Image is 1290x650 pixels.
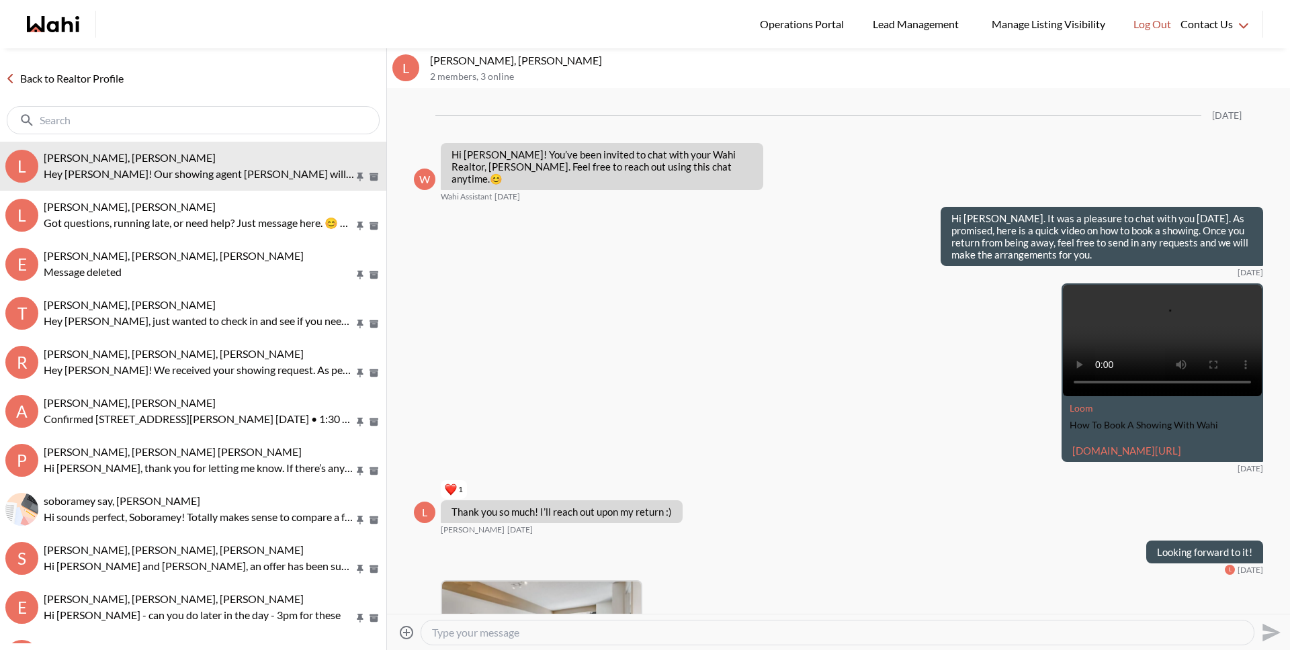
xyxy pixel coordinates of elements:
span: Wahi Assistant [441,191,492,202]
div: E [5,591,38,624]
time: 2025-09-24T19:33:02.452Z [1238,267,1263,278]
div: T [5,297,38,330]
div: L [414,502,435,523]
span: [PERSON_NAME], [PERSON_NAME] [44,396,216,409]
p: Thank you so much! I’ll reach out upon my return :) [451,506,672,518]
p: Looking forward to it! [1157,546,1252,558]
div: [DATE] [1212,110,1242,122]
span: 😊 [490,173,503,185]
div: E [5,248,38,281]
p: Hi [PERSON_NAME] - can you do later in the day - 3pm for these [44,607,354,623]
p: [PERSON_NAME], [PERSON_NAME] [430,54,1285,67]
button: Pin [354,269,366,281]
button: Archive [367,416,381,428]
div: L [392,54,419,81]
span: [PERSON_NAME], [PERSON_NAME] [44,298,216,311]
button: Pin [354,416,366,428]
button: Send [1254,617,1285,647]
span: Manage Listing Visibility [988,15,1109,33]
div: L [1225,565,1235,575]
span: 1 [458,484,463,495]
span: [PERSON_NAME], [PERSON_NAME], [PERSON_NAME] [44,543,304,556]
button: Pin [354,220,366,232]
time: 2025-09-24T19:38:51.263Z [1238,565,1263,575]
img: s [5,493,38,526]
div: soboramey say, Michelle [5,493,38,526]
span: [PERSON_NAME], [PERSON_NAME], [PERSON_NAME] [44,347,304,360]
button: Reactions: love [445,484,463,495]
span: [PERSON_NAME] [441,524,505,535]
button: Archive [367,465,381,477]
button: Pin [354,612,366,624]
p: Hi [PERSON_NAME], thank you for letting me know. If there’s any property you’d like to see this w... [44,460,354,476]
button: Pin [354,367,366,379]
a: Wahi homepage [27,16,79,32]
p: Got questions, running late, or need help? Just message here. 😊 Here’s a quick guide to help you ... [44,215,354,231]
p: Hi [PERSON_NAME] and [PERSON_NAME], an offer has been submitted for [STREET_ADDRESS][PERSON_NAME]... [44,558,354,574]
div: W [414,169,435,190]
button: Pin [354,514,366,526]
span: soboramey say, [PERSON_NAME] [44,494,200,507]
button: Archive [367,612,381,624]
button: Archive [367,514,381,526]
p: Hi [PERSON_NAME]. It was a pleasure to chat with you [DATE]. As promised, here is a quick video o... [951,212,1252,261]
p: Hey [PERSON_NAME]! We received your showing request. As per our original conversation, after a co... [44,362,354,378]
span: [PERSON_NAME], [PERSON_NAME] [44,200,216,213]
button: Pin [354,171,366,183]
div: P [5,444,38,477]
div: L [5,199,38,232]
button: Archive [367,269,381,281]
p: Hi sounds perfect, Soboramey! Totally makes sense to compare a few options. Just let us know if y... [44,509,354,525]
time: 2025-09-24T19:21:27.392Z [494,191,520,202]
span: [PERSON_NAME], [PERSON_NAME], [PERSON_NAME] [44,592,304,605]
div: R [5,346,38,379]
div: How To Book A Showing With Wahi [1070,420,1255,431]
span: Lead Management [873,15,963,33]
div: A [5,395,38,428]
p: Hey [PERSON_NAME], just wanted to check in and see if you needed any more info or were considerin... [44,313,354,329]
button: Archive [367,563,381,575]
span: [PERSON_NAME], [PERSON_NAME] [PERSON_NAME] [44,445,302,458]
span: Log Out [1133,15,1171,33]
p: Hi [PERSON_NAME]! You’ve been invited to chat with your Wahi Realtor, [PERSON_NAME]. Feel free to... [451,148,752,185]
div: L [5,150,38,183]
span: [PERSON_NAME], [PERSON_NAME], [PERSON_NAME] [44,249,304,262]
div: Message deleted [44,264,381,280]
div: Reaction list [441,479,688,500]
p: 2 members , 3 online [430,71,1285,83]
input: Search [40,113,349,127]
a: Attachment [1070,402,1093,414]
button: Archive [367,318,381,330]
button: Archive [367,171,381,183]
p: Hey [PERSON_NAME]! Our showing agent [PERSON_NAME] will be accompanying you to this viewing. You ... [44,166,354,182]
span: [PERSON_NAME], [PERSON_NAME] [44,151,216,164]
textarea: Type your message [432,626,1243,639]
a: [DOMAIN_NAME][URL] [1072,445,1181,457]
time: 2025-09-24T19:38:12.150Z [507,524,533,535]
button: Archive [367,220,381,232]
button: Pin [354,318,366,330]
div: S [5,542,38,575]
time: 2025-09-24T19:33:04.537Z [1238,463,1263,474]
button: Pin [354,465,366,477]
p: Confirmed [STREET_ADDRESS][PERSON_NAME] [DATE] • 1:30 PM [44,411,354,427]
span: Operations Portal [760,15,849,33]
button: Pin [354,563,366,575]
button: Archive [367,367,381,379]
